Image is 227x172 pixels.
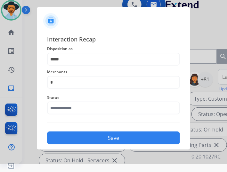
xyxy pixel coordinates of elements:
[47,131,180,144] button: Save
[47,35,180,45] span: Interaction Recap
[191,153,221,160] p: 0.20.1027RC
[47,45,180,53] span: Disposition as
[43,13,59,29] img: contactIcon
[47,94,180,102] span: Status
[47,68,180,76] span: Merchants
